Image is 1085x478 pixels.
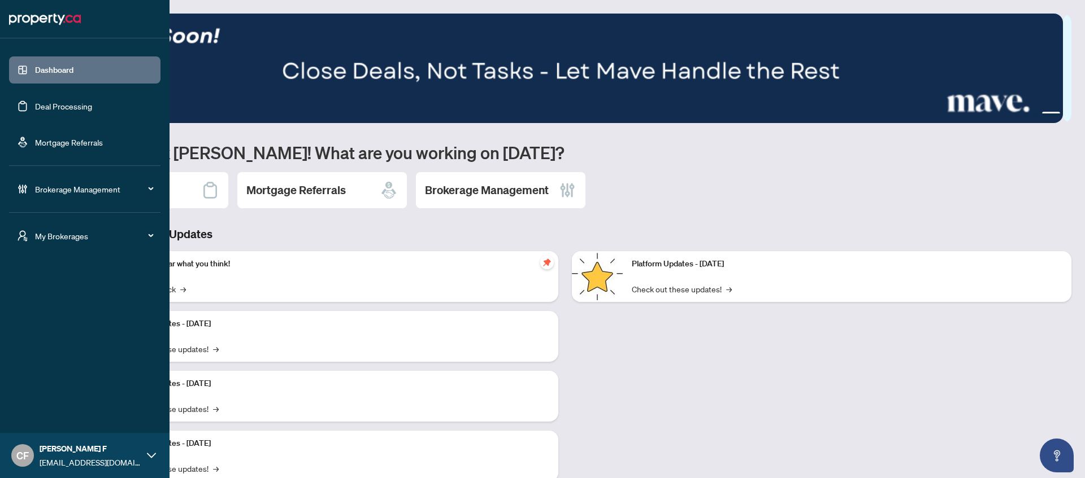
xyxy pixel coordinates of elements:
span: → [213,402,219,415]
img: Slide 3 [59,14,1063,123]
h1: Welcome back [PERSON_NAME]! What are you working on [DATE]? [59,142,1071,163]
span: → [726,283,732,295]
span: My Brokerages [35,230,153,242]
span: → [213,462,219,475]
span: → [213,343,219,355]
span: → [180,283,186,295]
h3: Brokerage & Industry Updates [59,226,1071,242]
span: user-switch [17,230,28,242]
img: logo [9,10,81,28]
p: Platform Updates - [DATE] [632,258,1062,270]
h2: Mortgage Referrals [246,182,346,198]
span: pushpin [540,256,554,269]
h2: Brokerage Management [425,182,549,198]
span: [EMAIL_ADDRESS][DOMAIN_NAME] [40,456,141,468]
span: [PERSON_NAME] F [40,442,141,455]
p: Platform Updates - [DATE] [119,318,549,330]
p: Platform Updates - [DATE] [119,378,549,390]
a: Check out these updates!→ [632,283,732,295]
p: Platform Updates - [DATE] [119,437,549,450]
a: Deal Processing [35,101,92,111]
button: Open asap [1040,438,1074,472]
img: Platform Updates - June 23, 2025 [572,251,623,302]
button: 2 [1024,112,1028,116]
button: 4 [1042,112,1060,116]
button: 3 [1033,112,1038,116]
span: CF [16,448,29,463]
a: Mortgage Referrals [35,137,103,147]
span: Brokerage Management [35,183,153,195]
p: We want to hear what you think! [119,258,549,270]
button: 1 [1015,112,1019,116]
a: Dashboard [35,65,73,75]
